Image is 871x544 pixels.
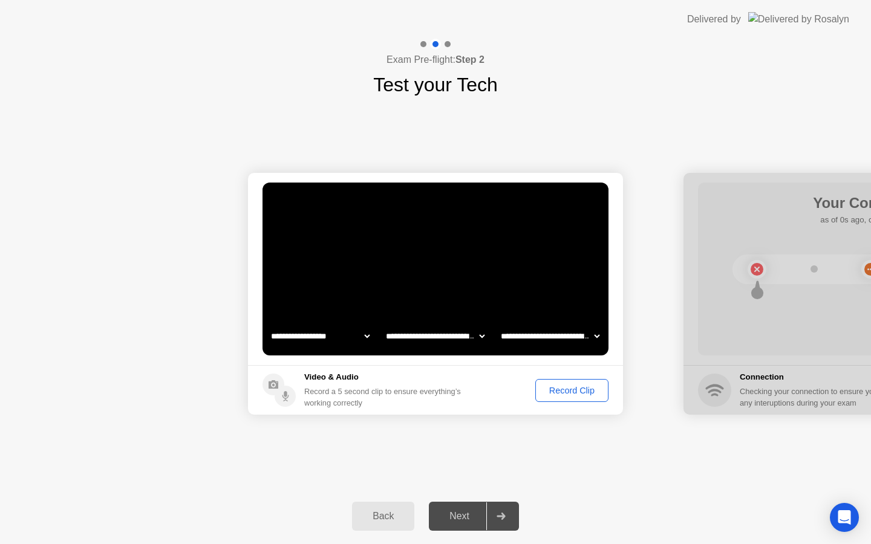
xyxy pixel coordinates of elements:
[304,371,466,383] h5: Video & Audio
[269,324,372,348] select: Available cameras
[830,503,859,532] div: Open Intercom Messenger
[352,502,414,531] button: Back
[383,324,487,348] select: Available speakers
[540,386,604,395] div: Record Clip
[432,511,486,522] div: Next
[535,379,608,402] button: Record Clip
[455,54,484,65] b: Step 2
[687,12,741,27] div: Delivered by
[387,53,484,67] h4: Exam Pre-flight:
[356,511,411,522] div: Back
[304,386,466,409] div: Record a 5 second clip to ensure everything’s working correctly
[429,502,519,531] button: Next
[748,12,849,26] img: Delivered by Rosalyn
[373,70,498,99] h1: Test your Tech
[498,324,602,348] select: Available microphones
